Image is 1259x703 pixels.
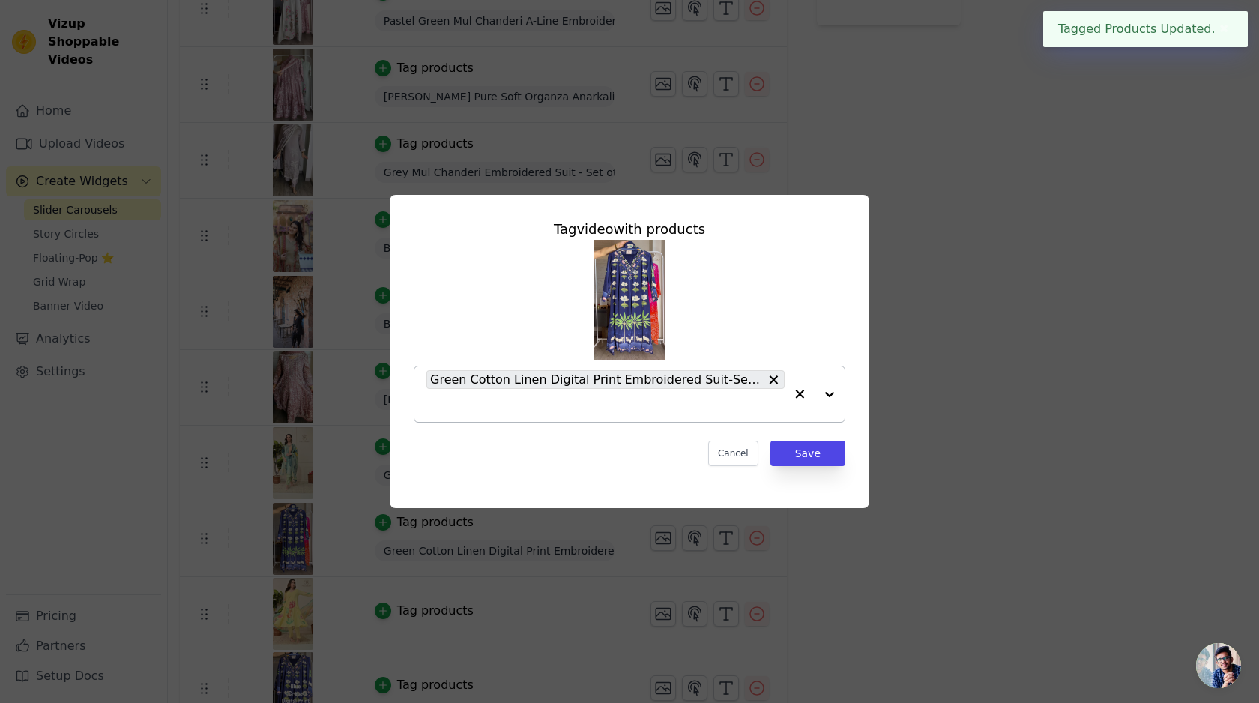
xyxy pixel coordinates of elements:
span: Green Cotton Linen Digital Print Embroidered Suit-Set of 3 [430,370,763,389]
button: Cancel [708,441,758,466]
a: Open chat [1196,643,1241,688]
button: Save [770,441,845,466]
img: vizup-images-5a0b.jpg [594,240,665,360]
button: Close [1216,20,1233,38]
div: Tagged Products Updated. [1043,11,1248,47]
div: Tag video with products [414,219,845,240]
